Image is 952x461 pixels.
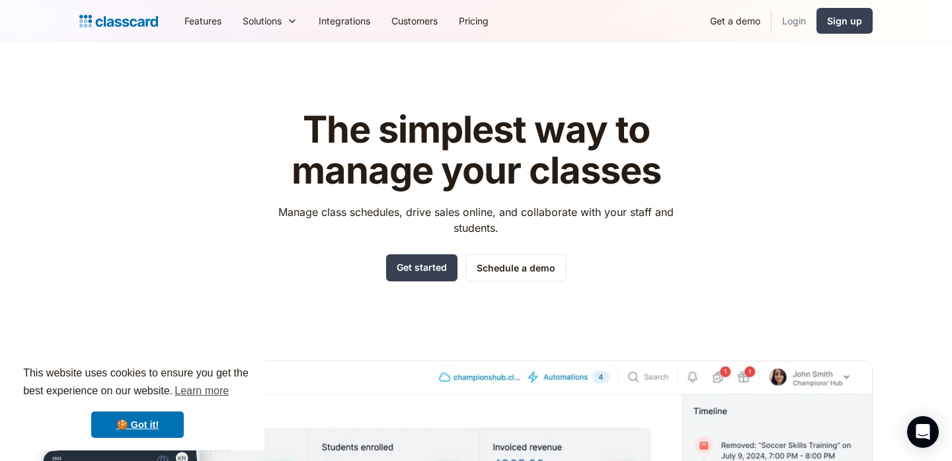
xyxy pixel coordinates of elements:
[174,6,232,36] a: Features
[91,411,184,438] a: dismiss cookie message
[11,353,264,450] div: cookieconsent
[465,254,567,281] a: Schedule a demo
[173,381,231,401] a: learn more about cookies
[308,6,381,36] a: Integrations
[816,8,873,34] a: Sign up
[907,416,939,448] div: Open Intercom Messenger
[381,6,448,36] a: Customers
[23,365,252,401] span: This website uses cookies to ensure you get the best experience on our website.
[772,6,816,36] a: Login
[448,6,499,36] a: Pricing
[266,204,686,236] p: Manage class schedules, drive sales online, and collaborate with your staff and students.
[827,14,862,28] div: Sign up
[266,110,686,191] h1: The simplest way to manage your classes
[699,6,771,36] a: Get a demo
[243,14,282,28] div: Solutions
[232,6,308,36] div: Solutions
[386,254,457,281] a: Get started
[79,12,158,30] a: Logo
